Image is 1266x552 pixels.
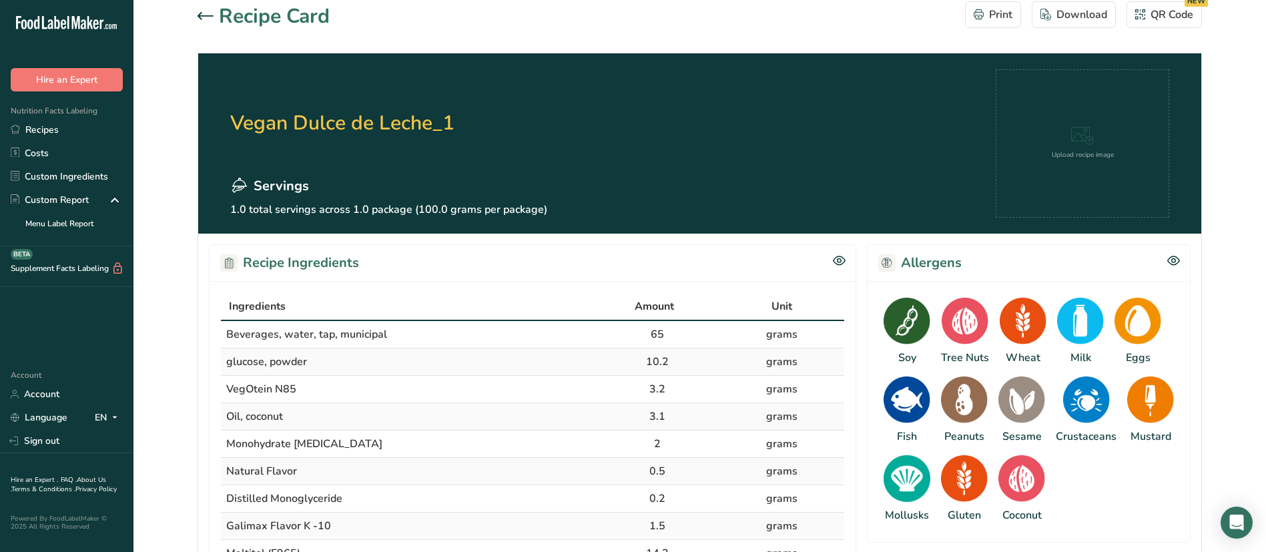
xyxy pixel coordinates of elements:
div: Tree Nuts [941,350,989,366]
img: Wheat [1000,298,1046,344]
img: Tree Nuts [942,298,988,344]
span: Servings [254,176,309,196]
td: 1.5 [595,513,719,540]
span: Natural Flavor [226,464,297,479]
td: 0.5 [595,458,719,485]
div: Fish [897,429,917,445]
a: About Us . [11,475,106,494]
img: Gluten [941,455,988,502]
span: Oil, coconut [226,409,283,424]
div: Peanuts [944,429,984,445]
img: Mustard [1127,376,1174,423]
td: grams [719,431,844,458]
div: EN [95,410,123,426]
div: Mustard [1131,429,1171,445]
td: grams [719,321,844,348]
td: 0.2 [595,485,719,513]
td: 3.2 [595,376,719,403]
a: Language [11,406,67,429]
div: Sesame [1002,429,1042,445]
td: grams [719,403,844,431]
span: Amount [635,298,674,314]
h2: Recipe Ingredients [220,253,359,273]
span: Unit [771,298,792,314]
td: grams [719,458,844,485]
div: Soy [898,350,916,366]
a: Hire an Expert . [11,475,58,485]
div: Wheat [1006,350,1040,366]
div: QR Code [1135,7,1193,23]
img: Eggs [1115,298,1161,344]
div: Download [1040,7,1107,23]
div: Gluten [948,507,981,523]
button: Download [1032,1,1116,28]
button: QR Code NEW [1127,1,1202,28]
p: 1.0 total servings across 1.0 package (100.0 grams per package) [230,202,547,218]
td: grams [719,376,844,403]
div: Custom Report [11,193,89,207]
span: Galimax Flavor K -10 [226,519,331,533]
span: Distilled Monoglyceride [226,491,342,506]
td: 10.2 [595,348,719,376]
button: Hire an Expert [11,68,123,91]
img: Mollusks [884,455,930,502]
a: FAQ . [61,475,77,485]
td: 2 [595,431,719,458]
div: Coconut [1002,507,1042,523]
img: Milk [1057,298,1104,344]
img: Peanuts [941,376,988,423]
a: Terms & Conditions . [11,485,75,494]
div: Eggs [1126,350,1151,366]
td: 65 [595,321,719,348]
div: Upload recipe image [1052,150,1114,160]
div: Mollusks [885,507,929,523]
span: Monohydrate [MEDICAL_DATA] [226,437,382,451]
div: Powered By FoodLabelMaker © 2025 All Rights Reserved [11,515,123,531]
div: Open Intercom Messenger [1221,507,1253,539]
h2: Allergens [878,253,962,273]
img: Sesame [998,376,1045,423]
img: Soy [884,298,930,344]
td: grams [719,513,844,540]
td: grams [719,348,844,376]
div: BETA [11,249,33,260]
h2: Vegan Dulce de Leche_1 [230,69,547,176]
td: grams [719,485,844,513]
img: Crustaceans [1063,376,1110,423]
span: glucose, powder [226,354,307,369]
td: 3.1 [595,403,719,431]
div: Crustaceans [1056,429,1117,445]
img: Coconut [998,455,1045,502]
div: Print [974,7,1012,23]
button: Print [965,1,1021,28]
span: VegOtein N85 [226,382,296,396]
a: Privacy Policy [75,485,117,494]
h1: Recipe Card [219,1,330,31]
span: Beverages, water, tap, municipal [226,327,387,342]
img: Fish [884,376,930,423]
div: Milk [1070,350,1091,366]
span: Ingredients [229,298,286,314]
